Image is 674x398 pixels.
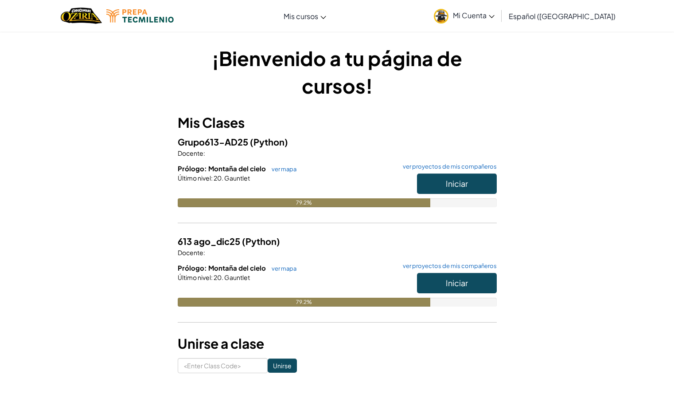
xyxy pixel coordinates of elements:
span: : [203,149,205,157]
span: Iniciar [446,278,468,288]
span: Mis cursos [284,12,318,21]
a: ver mapa [267,265,296,272]
a: Mi Cuenta [429,2,499,30]
a: ver proyectos de mis compañeros [398,164,497,169]
span: Grupo613-AD25 [178,136,250,147]
span: Prólogo: Montaña del cielo [178,264,267,272]
a: ver mapa [267,166,296,173]
h3: Mis Clases [178,113,497,133]
span: 613 ago_dic25 [178,236,242,247]
a: Mis cursos [279,4,331,28]
span: Iniciar [446,178,468,189]
span: : [203,248,205,256]
span: 20. [213,273,223,281]
h3: Unirse a clase [178,334,497,354]
a: Ozaria by CodeCombat logo [61,7,102,25]
button: Iniciar [417,273,497,293]
span: Docente [178,149,203,157]
input: <Enter Class Code> [178,358,268,373]
a: ver proyectos de mis compañeros [398,263,497,269]
span: : [211,174,213,182]
img: Home [61,7,102,25]
button: Iniciar [417,173,497,194]
div: 79.2% [178,298,430,307]
span: Último nivel [178,273,211,281]
span: Prólogo: Montaña del cielo [178,164,267,173]
img: avatar [434,9,448,24]
span: Último nivel [178,174,211,182]
span: Español ([GEOGRAPHIC_DATA]) [509,12,616,21]
h1: ¡Bienvenido a tu página de cursos! [178,44,497,99]
img: Tecmilenio logo [106,9,174,23]
span: Mi Cuenta [453,11,495,20]
span: (Python) [250,136,288,147]
span: Gauntlet [223,174,250,182]
input: Unirse [268,359,297,373]
span: : [211,273,213,281]
a: Español ([GEOGRAPHIC_DATA]) [504,4,620,28]
span: (Python) [242,236,280,247]
span: Docente [178,248,203,256]
span: Gauntlet [223,273,250,281]
span: 20. [213,174,223,182]
div: 79.2% [178,198,430,207]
